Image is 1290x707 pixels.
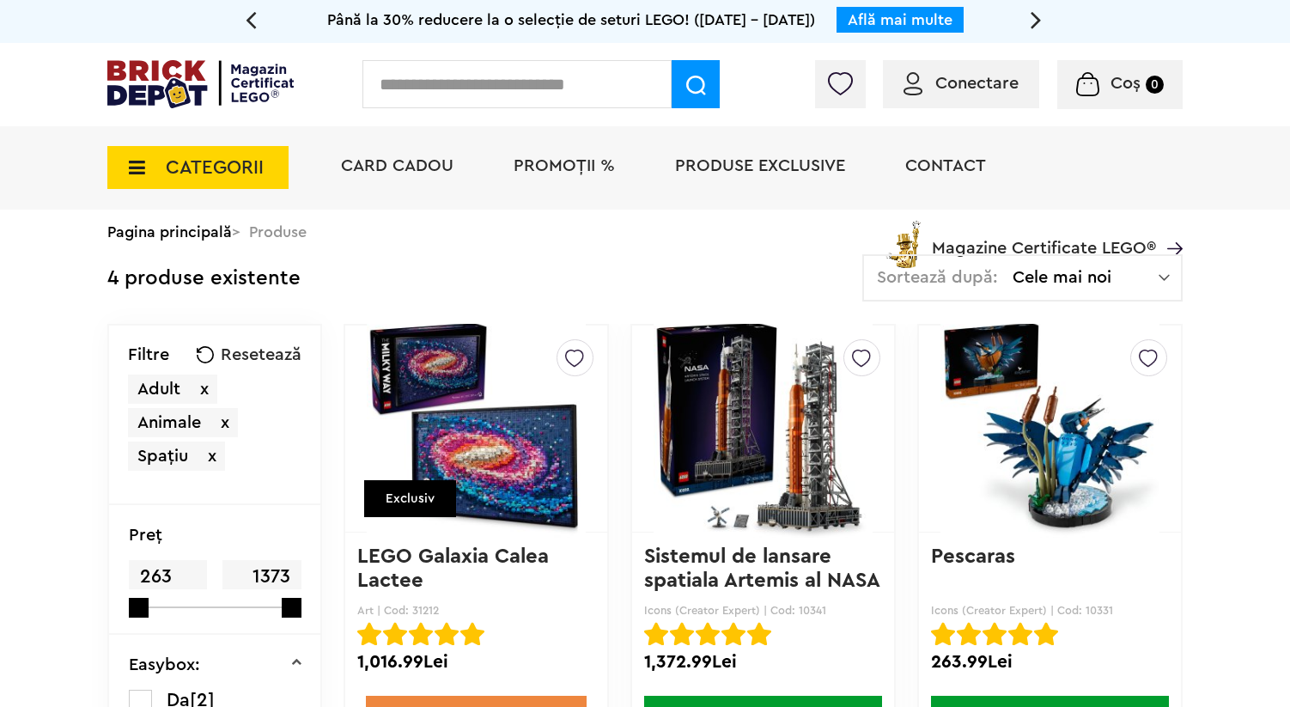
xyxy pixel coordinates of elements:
img: Evaluare cu stele [696,622,720,646]
span: Resetează [221,346,301,363]
a: Card Cadou [341,157,453,174]
div: 4 produse existente [107,254,301,303]
small: 0 [1146,76,1164,94]
a: Sistemul de lansare spatiala Artemis al NASA [644,546,880,591]
img: Evaluare cu stele [460,622,484,646]
p: Icons (Creator Expert) | Cod: 10331 [931,604,1169,617]
span: Până la 30% reducere la o selecție de seturi LEGO! ([DATE] - [DATE]) [327,12,815,27]
div: 1,016.99Lei [357,651,595,673]
img: Evaluare cu stele [931,622,955,646]
span: x [200,381,209,398]
span: Coș [1110,75,1141,92]
img: Evaluare cu stele [983,622,1007,646]
p: Filtre [128,346,169,363]
div: Exclusiv [364,480,456,517]
img: Evaluare cu stele [383,622,407,646]
a: PROMOȚII % [514,157,615,174]
div: 263.99Lei [931,651,1169,673]
span: Cele mai noi [1013,269,1159,286]
a: Produse exclusive [675,157,845,174]
span: Sortează după: [877,269,998,286]
img: Evaluare cu stele [409,622,433,646]
span: Animale [137,414,201,431]
img: Evaluare cu stele [957,622,981,646]
a: Conectare [904,75,1019,92]
span: Adult [137,381,180,398]
span: Spațiu [137,448,188,465]
p: Icons (Creator Expert) | Cod: 10341 [644,604,882,617]
p: Art | Cod: 31212 [357,604,595,617]
img: Evaluare cu stele [1008,622,1032,646]
img: Evaluare cu stele [747,622,771,646]
span: Conectare [935,75,1019,92]
p: Easybox: [129,656,200,673]
img: LEGO Galaxia Calea Lactee [367,308,586,549]
a: Magazine Certificate LEGO® [1156,217,1183,235]
img: Evaluare cu stele [670,622,694,646]
a: LEGO Galaxia Calea Lactee [357,546,555,591]
p: Preţ [129,527,162,544]
span: 1373 Lei [222,560,301,617]
div: 1,372.99Lei [644,651,882,673]
span: Magazine Certificate LEGO® [932,217,1156,257]
img: Evaluare cu stele [644,622,668,646]
img: Evaluare cu stele [1034,622,1058,646]
span: CATEGORII [166,158,264,177]
a: Pescaras [931,546,1015,567]
span: 263 Lei [129,560,207,617]
img: Evaluare cu stele [357,622,381,646]
span: x [221,414,229,431]
img: Sistemul de lansare spatiala Artemis al NASA [654,308,873,549]
img: Evaluare cu stele [721,622,745,646]
img: Evaluare cu stele [435,622,459,646]
span: x [208,448,216,465]
img: Pescaras [940,308,1159,549]
a: Contact [905,157,986,174]
a: Află mai multe [848,12,952,27]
